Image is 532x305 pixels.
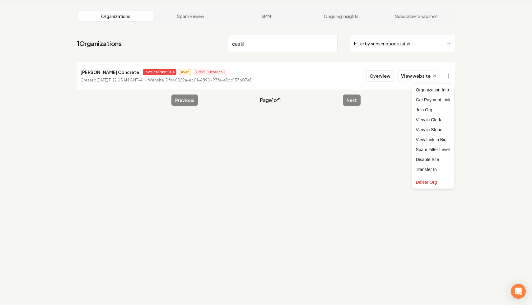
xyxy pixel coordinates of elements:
[413,115,453,125] a: View in Clerk
[413,164,453,174] div: Transfer In
[413,125,453,135] a: View in Stripe
[413,145,453,155] div: Spam Filter Level
[413,135,453,145] a: View Link in Bio
[413,95,453,105] div: Get Payment Link
[413,155,453,164] div: Disable Site
[413,105,453,115] div: Join Org
[413,177,453,187] div: Delete Org
[413,85,453,95] div: Organization Info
